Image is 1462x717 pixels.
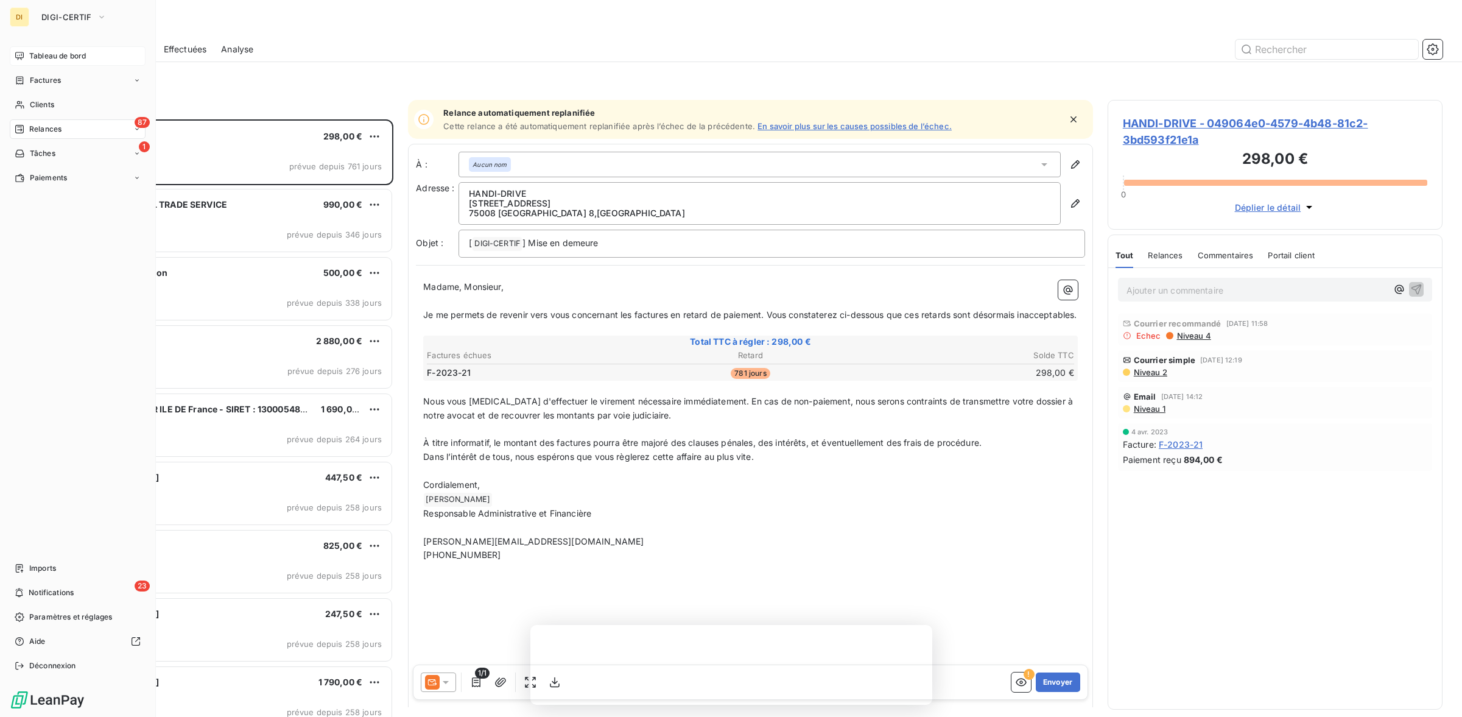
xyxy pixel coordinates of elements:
span: Portail client [1268,250,1315,260]
span: Courrier simple [1134,355,1195,365]
span: prévue depuis 264 jours [287,434,382,444]
th: Retard [643,349,859,362]
h3: 298,00 € [1123,148,1427,172]
span: F-2023-21 [427,367,471,379]
input: Rechercher [1235,40,1418,59]
span: Analyse [221,43,253,55]
span: Aide [29,636,46,647]
p: [STREET_ADDRESS] [469,199,1050,208]
span: 4 avr. 2023 [1131,428,1169,436]
span: Commentaires [1198,250,1254,260]
span: Déconnexion [29,660,76,671]
span: Clients [30,99,54,110]
a: Imports [10,559,146,578]
span: 247,50 € [325,609,362,619]
span: Tableau de bord [29,51,86,62]
span: [DATE] 11:58 [1226,320,1268,327]
span: 825,00 € [323,540,362,551]
span: Niveau 4 [1176,331,1211,341]
span: Relances [29,124,62,135]
span: Email [1134,392,1156,401]
span: Relances [1148,250,1183,260]
span: F-2023-21 [1159,438,1203,451]
span: prévue depuis 276 jours [287,366,382,376]
span: 1 690,00 € [321,404,366,414]
span: 894,00 € [1184,453,1223,466]
span: 1 790,00 € [318,677,363,687]
span: Cordialement, [423,479,480,490]
a: Paramètres et réglages [10,607,146,627]
iframe: Intercom live chat [1421,676,1450,705]
span: 0 [1121,189,1126,199]
a: Factures [10,71,146,90]
span: Déplier le détail [1235,201,1301,214]
span: [PERSON_NAME][EMAIL_ADDRESS][DOMAIN_NAME] [423,536,644,546]
span: Adresse : [416,183,454,193]
span: Total TTC à régler : 298,00 € [425,336,1076,348]
span: 990,00 € [323,199,362,210]
span: POLE EMPLOI DR ILE DE France - SIRET : 13000548118277 [86,404,329,414]
span: prévue depuis 346 jours [287,230,382,239]
span: DIGI-CERTIF [473,237,522,251]
span: 298,00 € [323,131,362,141]
span: [PHONE_NUMBER] [423,549,501,560]
span: 87 [135,117,150,128]
span: Tout [1116,250,1134,260]
span: [DATE] 12:19 [1200,356,1242,364]
label: À : [416,158,459,171]
div: grid [58,119,393,717]
span: Factures [30,75,61,86]
span: 1/1 [475,668,490,679]
a: Paiements [10,168,146,188]
span: Je me permets de revenir vers vous concernant les factures en retard de paiement. Vous constatere... [423,309,1077,320]
span: prévue depuis 258 jours [287,707,382,717]
span: Echec [1136,331,1161,341]
em: Aucun nom [473,160,507,169]
span: 23 [135,581,150,592]
span: Paiement reçu [1123,453,1181,466]
span: À titre informatif, le montant des factures pourra être majoré des clauses pénales, des intérêts,... [423,437,982,448]
a: Tableau de bord [10,46,146,66]
span: Relance automatiquement replanifiée [443,108,952,118]
span: Facture : [1123,438,1156,451]
th: Solde TTC [859,349,1075,362]
div: DI [10,7,29,27]
span: Responsable Administrative et Financière [423,508,591,518]
span: Niveau 1 [1133,404,1165,414]
span: Paiements [30,172,67,183]
span: [DATE] 14:12 [1161,393,1203,400]
span: Madame, Monsieur, [423,281,504,292]
button: Déplier le détail [1231,200,1320,214]
span: DIGI-CERTIF [41,12,92,22]
span: Cette relance a été automatiquement replanifiée après l’échec de la précédente. [443,121,755,131]
span: Notifications [29,587,74,598]
span: Tâches [30,148,55,159]
span: Nous vous [MEDICAL_DATA] d'effectuer le virement nécessaire immédiatement. En cas de non-paiement... [423,396,1075,420]
iframe: Enquête de LeanPay [530,625,932,705]
p: HANDI-DRIVE [469,189,1050,199]
span: 1 [139,141,150,152]
a: Aide [10,632,146,651]
span: Imports [29,563,56,574]
span: prévue depuis 761 jours [289,161,382,171]
a: En savoir plus sur les causes possibles de l’échec. [757,121,952,131]
span: Courrier recommandé [1134,319,1221,328]
span: prévue depuis 338 jours [287,298,382,308]
span: [PERSON_NAME] [424,493,492,507]
span: Niveau 2 [1133,367,1167,377]
span: Dans l’intérêt de tous, nous espérons que vous règlerez cette affaire au plus vite. [423,451,753,462]
span: 447,50 € [325,472,362,482]
a: Clients [10,95,146,115]
span: prévue depuis 258 jours [287,639,382,649]
span: INTERNATIONAL TRADE SERVICE [86,199,227,210]
th: Factures échues [426,349,642,362]
span: Objet : [416,238,443,248]
button: Envoyer [1036,673,1080,692]
span: Paramètres et réglages [29,612,112,623]
a: 87Relances [10,119,146,139]
img: Logo LeanPay [10,690,85,710]
span: 781 jours [731,368,770,379]
span: prévue depuis 258 jours [287,571,382,581]
span: 2 880,00 € [316,336,363,346]
span: ] Mise en demeure [522,238,599,248]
